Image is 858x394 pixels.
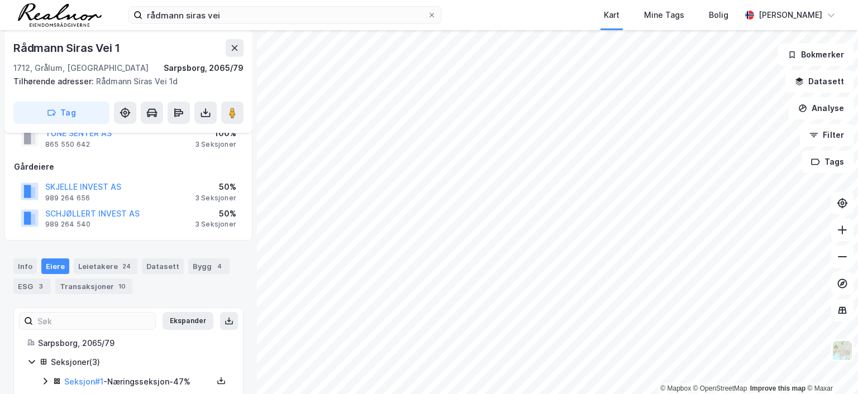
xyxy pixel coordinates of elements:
[214,261,225,272] div: 4
[785,70,854,93] button: Datasett
[120,261,133,272] div: 24
[802,340,858,394] iframe: Chat Widget
[13,258,37,274] div: Info
[13,39,122,57] div: Rådmann Siras Vei 1
[13,102,109,124] button: Tag
[604,8,619,22] div: Kart
[832,340,853,361] img: Z
[45,220,90,229] div: 989 264 540
[35,281,46,292] div: 3
[142,258,184,274] div: Datasett
[13,278,51,294] div: ESG
[18,3,102,27] img: realnor-logo.934646d98de889bb5806.png
[195,127,236,140] div: 100%
[116,281,128,292] div: 10
[802,340,858,394] div: Kontrollprogram for chat
[195,207,236,220] div: 50%
[759,8,822,22] div: [PERSON_NAME]
[45,140,90,149] div: 865 550 642
[800,124,854,146] button: Filter
[195,180,236,194] div: 50%
[142,7,427,23] input: Søk på adresse, matrikkel, gårdeiere, leietakere eller personer
[195,194,236,203] div: 3 Seksjoner
[693,385,747,392] a: OpenStreetMap
[64,377,103,386] a: Seksjon#1
[802,151,854,173] button: Tags
[38,337,230,350] div: Sarpsborg, 2065/79
[789,97,854,119] button: Analyse
[644,8,684,22] div: Mine Tags
[41,258,69,274] div: Eiere
[709,8,728,22] div: Bolig
[33,313,155,329] input: Søk
[778,44,854,66] button: Bokmerker
[64,375,213,388] div: - Næringsseksjon - 47%
[74,258,137,274] div: Leietakere
[660,385,691,392] a: Mapbox
[13,61,149,75] div: 1712, Grålum, [GEOGRAPHIC_DATA]
[13,76,96,86] span: Tilhørende adresser:
[188,258,230,274] div: Bygg
[45,194,90,203] div: 989 264 656
[195,220,236,229] div: 3 Seksjoner
[195,140,236,149] div: 3 Seksjoner
[55,278,132,294] div: Transaksjoner
[163,312,213,330] button: Ekspander
[750,385,805,392] a: Improve this map
[164,61,244,75] div: Sarpsborg, 2065/79
[51,355,230,369] div: Seksjoner ( 3 )
[14,160,243,174] div: Gårdeiere
[13,75,235,88] div: Rådmann Siras Vei 1d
